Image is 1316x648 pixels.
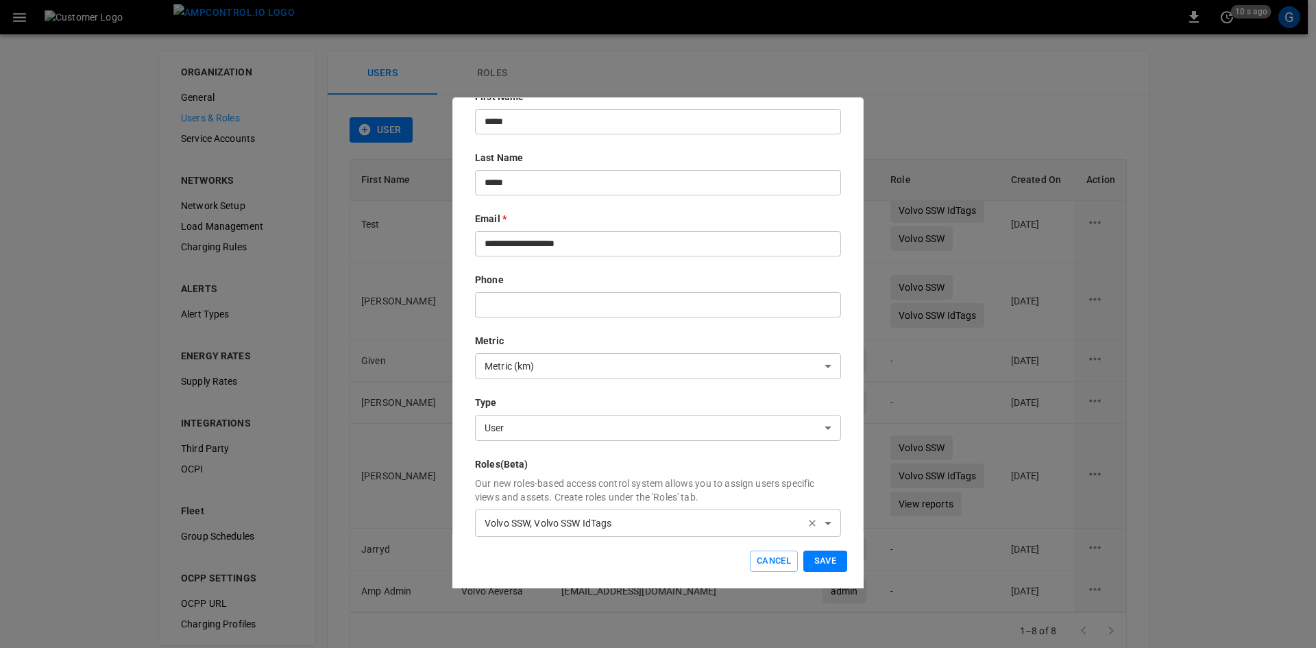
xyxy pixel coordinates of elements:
[475,151,841,165] p: Last Name
[475,273,841,287] p: Phone
[803,551,847,572] button: Save
[475,477,841,504] p: Our new roles-based access control system allows you to assign users specific views and assets. C...
[475,415,841,441] div: User
[750,551,798,572] button: Cancel
[475,396,841,409] p: Type
[475,334,841,348] p: Metric
[475,353,841,379] div: Metric (km)
[475,212,841,226] p: Email
[475,511,794,536] div: Volvo SSW, Volvo SSW IdTags
[475,457,841,471] p: Roles (Beta)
